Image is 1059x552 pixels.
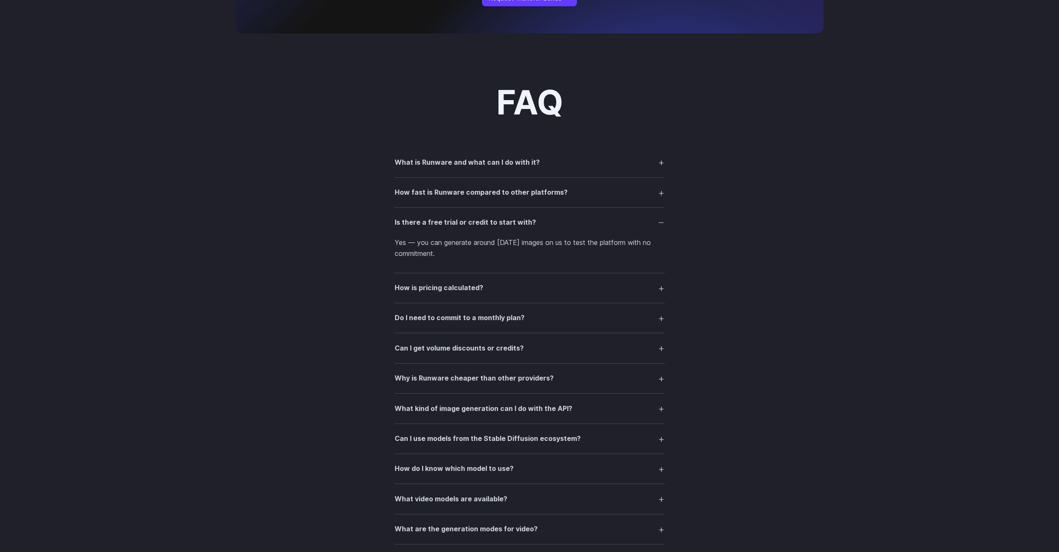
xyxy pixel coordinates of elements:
[395,431,665,447] summary: Can I use models from the Stable Diffusion ecosystem?
[395,343,524,354] h3: Can I get volume discounts or credits?
[395,187,568,198] h3: How fast is Runware compared to other platforms?
[395,521,665,537] summary: What are the generation modes for video?
[395,400,665,416] summary: What kind of image generation can I do with the API?
[395,217,536,228] h3: Is there a free trial or credit to start with?
[395,340,665,356] summary: Can I get volume discounts or credits?
[395,283,483,294] h3: How is pricing calculated?
[395,494,507,505] h3: What video models are available?
[395,463,514,474] h3: How do I know which model to use?
[395,461,665,477] summary: How do I know which model to use?
[395,403,572,414] h3: What kind of image generation can I do with the API?
[395,370,665,386] summary: Why is Runware cheaper than other providers?
[395,433,581,444] h3: Can I use models from the Stable Diffusion ecosystem?
[395,524,538,535] h3: What are the generation modes for video?
[395,237,665,259] p: Yes — you can generate around [DATE] images on us to test the platform with no commitment.
[395,310,665,326] summary: Do I need to commit to a monthly plan?
[395,154,665,170] summary: What is Runware and what can I do with it?
[496,84,563,120] h2: FAQ
[395,157,540,168] h3: What is Runware and what can I do with it?
[395,313,525,324] h3: Do I need to commit to a monthly plan?
[395,373,554,384] h3: Why is Runware cheaper than other providers?
[395,185,665,201] summary: How fast is Runware compared to other platforms?
[395,491,665,507] summary: What video models are available?
[395,215,665,231] summary: Is there a free trial or credit to start with?
[395,280,665,296] summary: How is pricing calculated?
